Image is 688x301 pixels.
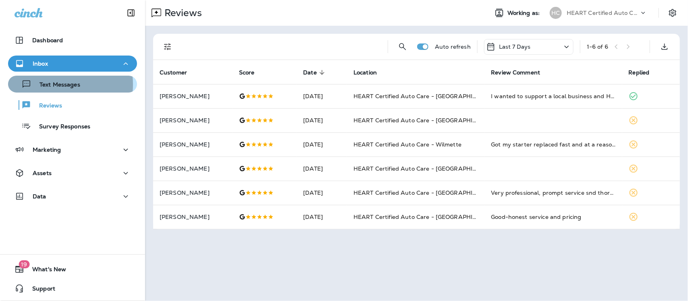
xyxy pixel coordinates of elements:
[353,69,377,76] span: Location
[550,7,562,19] div: HC
[353,117,498,124] span: HEART Certified Auto Care - [GEOGRAPHIC_DATA]
[24,285,55,295] span: Support
[160,69,197,76] span: Customer
[160,93,226,99] p: [PERSON_NAME]
[353,69,387,76] span: Location
[353,165,498,172] span: HEART Certified Auto Care - [GEOGRAPHIC_DATA]
[297,132,347,157] td: [DATE]
[160,214,226,220] p: [PERSON_NAME]
[303,69,317,76] span: Date
[31,102,62,110] p: Reviews
[8,97,137,113] button: Reviews
[33,170,52,176] p: Assets
[31,81,80,89] p: Text Messages
[491,69,551,76] span: Review Comment
[19,260,29,268] span: 19
[33,146,61,153] p: Marketing
[239,69,265,76] span: Score
[491,189,615,197] div: Very professional, prompt service snd thorough. So happy I found them!
[32,37,63,43] p: Dashboard
[297,157,347,181] td: [DATE]
[8,261,137,277] button: 19What's New
[629,69,650,76] span: Replied
[160,39,176,55] button: Filters
[491,213,615,221] div: Good-honest service and pricing
[353,189,498,196] span: HEART Certified Auto Care - [GEOGRAPHIC_DATA]
[491,69,540,76] span: Review Comment
[303,69,327,76] span: Date
[491,92,615,100] div: I wanted to support a local business and Heart Certified Auto Care in Evanston came highly recomm...
[24,266,66,276] span: What's New
[31,123,90,131] p: Survey Responses
[8,188,137,204] button: Data
[8,142,137,158] button: Marketing
[297,84,347,108] td: [DATE]
[160,165,226,172] p: [PERSON_NAME]
[33,60,48,67] p: Inbox
[499,43,531,50] p: Last 7 Days
[395,39,411,55] button: Search Reviews
[297,205,347,229] td: [DATE]
[239,69,255,76] span: Score
[8,165,137,181] button: Assets
[8,118,137,134] button: Survey Responses
[8,76,137,93] button: Text Messages
[161,7,202,19] p: Reviews
[297,181,347,205] td: [DATE]
[297,108,347,132] td: [DATE]
[8,56,137,72] button: Inbox
[120,5,142,21] button: Collapse Sidebar
[160,117,226,124] p: [PERSON_NAME]
[587,43,608,50] div: 1 - 6 of 6
[33,193,46,200] p: Data
[8,32,137,48] button: Dashboard
[629,69,660,76] span: Replied
[665,6,680,20] button: Settings
[160,141,226,148] p: [PERSON_NAME]
[8,280,137,297] button: Support
[507,10,542,16] span: Working as:
[567,10,639,16] p: HEART Certified Auto Care
[353,141,461,148] span: HEART Certified Auto Care - Wilmette
[435,43,471,50] p: Auto refresh
[353,93,498,100] span: HEART Certified Auto Care - [GEOGRAPHIC_DATA]
[657,39,673,55] button: Export as CSV
[353,213,498,221] span: HEART Certified Auto Care - [GEOGRAPHIC_DATA]
[160,190,226,196] p: [PERSON_NAME]
[160,69,187,76] span: Customer
[491,140,615,148] div: Got my starter replaced fast and at a reasonable price, car is driving great now! Staff was frien...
